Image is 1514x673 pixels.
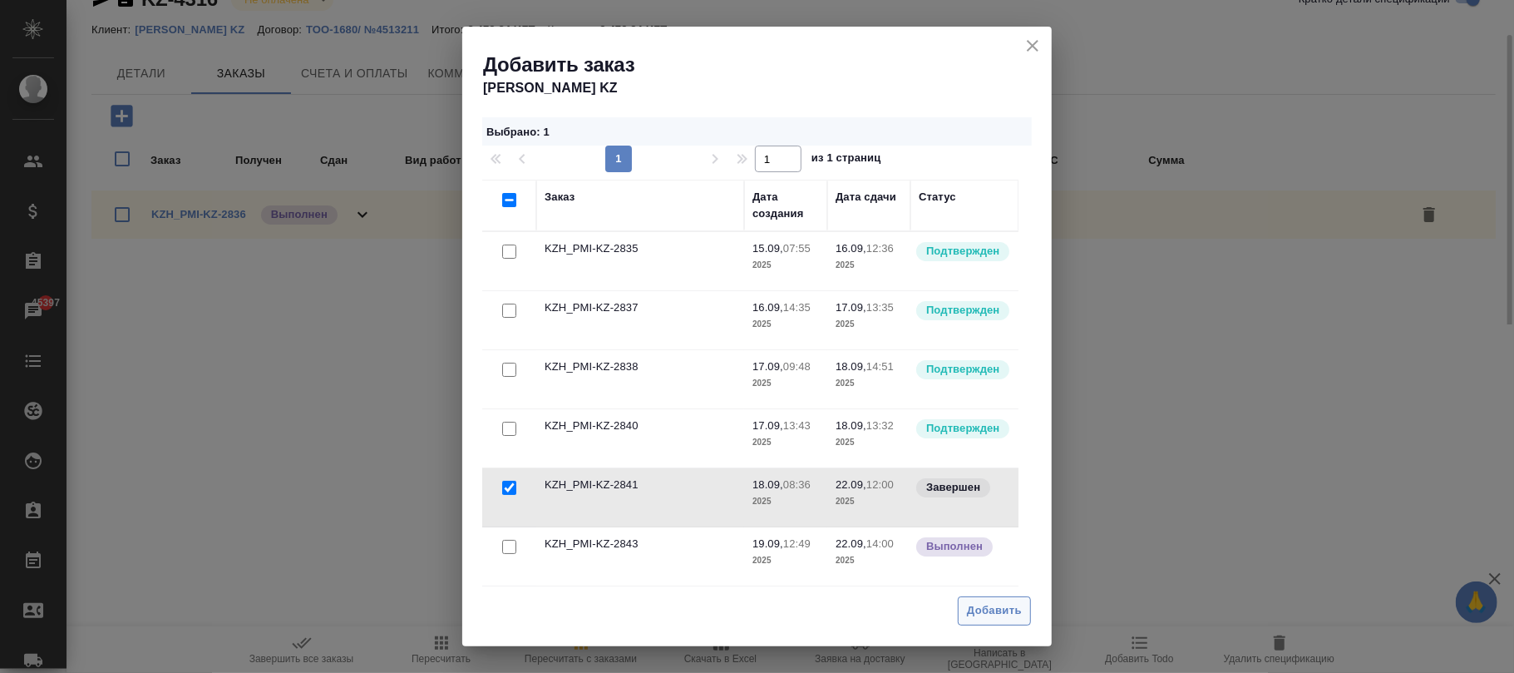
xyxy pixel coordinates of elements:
p: 17.09, [752,419,783,432]
td: KZH_PMI-KZ-2838 [536,350,744,408]
p: 2025 [752,257,819,274]
p: Подтвержден [926,420,999,437]
p: 2025 [752,375,819,392]
p: 12:00 [866,478,894,491]
p: Подтвержден [926,243,999,260]
td: KZH_PMI-KZ-2843 [536,527,744,586]
p: 08:36 [783,478,811,491]
div: Заказ [545,189,575,205]
p: 15.09, [752,242,783,255]
p: 13:32 [866,419,894,432]
p: 2025 [836,493,902,510]
p: 2025 [752,316,819,333]
p: 16.09, [752,301,783,314]
p: 2025 [836,316,902,333]
p: 17.09, [752,360,783,373]
div: Статус [919,189,956,205]
td: KZH_PMI-KZ-2840 [536,409,744,468]
p: 2025 [836,257,902,274]
h2: Добавить заказ [483,52,1052,78]
td: KZH_PMI-KZ-2835 [536,232,744,290]
p: 13:35 [866,301,894,314]
button: close [1020,33,1045,58]
p: 18.09, [752,478,783,491]
p: 2025 [836,552,902,569]
p: 2025 [752,434,819,451]
p: 2025 [836,375,902,392]
p: 2025 [752,552,819,569]
p: Выполнен [926,538,983,555]
p: 18.09, [836,419,866,432]
p: 14:35 [783,301,811,314]
p: Подтвержден [926,361,999,378]
button: Добавить [958,596,1031,626]
span: Выбрано : 1 [486,126,550,138]
p: 13:43 [783,419,811,432]
p: 07:55 [783,242,811,255]
p: 09:48 [783,360,811,373]
p: 18.09, [836,360,866,373]
span: Добавить [967,601,1022,621]
p: Подтвержден [926,302,999,319]
p: Завершен [926,479,980,496]
p: 22.09, [836,478,866,491]
p: 12:36 [866,242,894,255]
p: 19.09, [752,537,783,550]
p: 14:00 [866,537,894,550]
td: KZH_PMI-KZ-2841 [536,468,744,527]
p: 14:51 [866,360,894,373]
span: из 1 страниц [811,148,881,172]
p: 2025 [836,434,902,451]
td: KZH_PMI-KZ-2837 [536,291,744,349]
p: 12:49 [783,537,811,550]
div: Дата создания [752,189,819,222]
div: Дата сдачи [836,189,896,205]
p: 16.09, [836,242,866,255]
h4: [PERSON_NAME] KZ [483,78,1052,98]
p: 2025 [752,493,819,510]
p: 17.09, [836,301,866,314]
p: 22.09, [836,537,866,550]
